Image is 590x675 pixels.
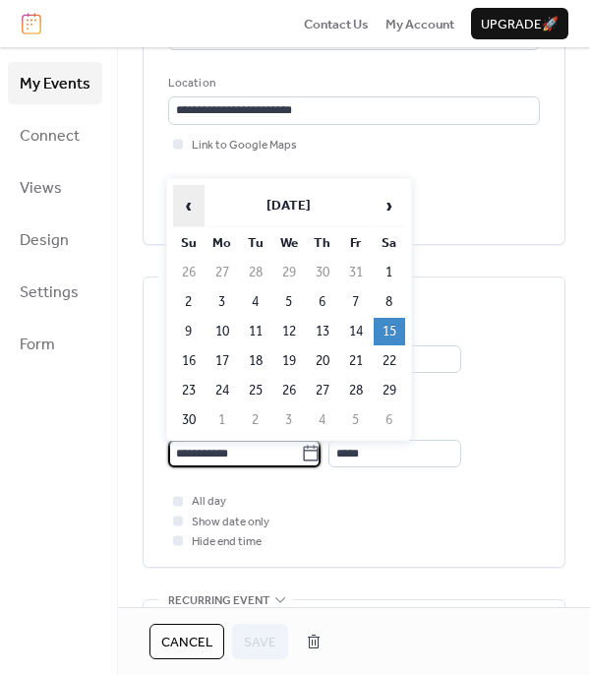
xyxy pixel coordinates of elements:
[168,590,269,610] span: Recurring event
[206,318,238,345] td: 10
[20,330,55,360] span: Form
[173,377,205,404] td: 23
[273,377,305,404] td: 26
[340,259,372,286] td: 31
[8,323,102,365] a: Form
[374,377,405,404] td: 29
[20,69,90,99] span: My Events
[340,377,372,404] td: 28
[173,288,205,316] td: 2
[375,186,404,225] span: ›
[8,62,102,104] a: My Events
[168,74,536,93] div: Location
[206,185,372,227] th: [DATE]
[374,347,405,375] td: 22
[8,271,102,313] a: Settings
[374,288,405,316] td: 8
[173,318,205,345] td: 9
[273,229,305,257] th: We
[307,259,338,286] td: 30
[240,377,271,404] td: 25
[240,406,271,434] td: 2
[273,318,305,345] td: 12
[273,259,305,286] td: 29
[192,136,297,155] span: Link to Google Maps
[240,288,271,316] td: 4
[304,14,369,33] a: Contact Us
[273,288,305,316] td: 5
[20,173,62,204] span: Views
[307,377,338,404] td: 27
[22,13,41,34] img: logo
[206,288,238,316] td: 3
[173,347,205,375] td: 16
[307,318,338,345] td: 13
[173,259,205,286] td: 26
[340,229,372,257] th: Fr
[8,166,102,209] a: Views
[173,229,205,257] th: Su
[307,288,338,316] td: 6
[206,377,238,404] td: 24
[240,259,271,286] td: 28
[340,288,372,316] td: 7
[20,121,80,152] span: Connect
[273,347,305,375] td: 19
[374,406,405,434] td: 6
[374,229,405,257] th: Sa
[273,406,305,434] td: 3
[481,15,559,34] span: Upgrade 🚀
[206,259,238,286] td: 27
[240,229,271,257] th: Tu
[307,406,338,434] td: 4
[206,347,238,375] td: 17
[20,225,69,256] span: Design
[206,406,238,434] td: 1
[20,277,79,308] span: Settings
[192,513,269,532] span: Show date only
[374,259,405,286] td: 1
[149,624,224,659] button: Cancel
[340,347,372,375] td: 21
[240,347,271,375] td: 18
[385,15,454,34] span: My Account
[471,8,568,39] button: Upgrade🚀
[161,633,212,652] span: Cancel
[173,406,205,434] td: 30
[385,14,454,33] a: My Account
[340,406,372,434] td: 5
[240,318,271,345] td: 11
[340,318,372,345] td: 14
[8,218,102,261] a: Design
[304,15,369,34] span: Contact Us
[307,229,338,257] th: Th
[307,347,338,375] td: 20
[8,114,102,156] a: Connect
[192,492,226,512] span: All day
[206,229,238,257] th: Mo
[192,532,262,552] span: Hide end time
[374,318,405,345] td: 15
[174,186,204,225] span: ‹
